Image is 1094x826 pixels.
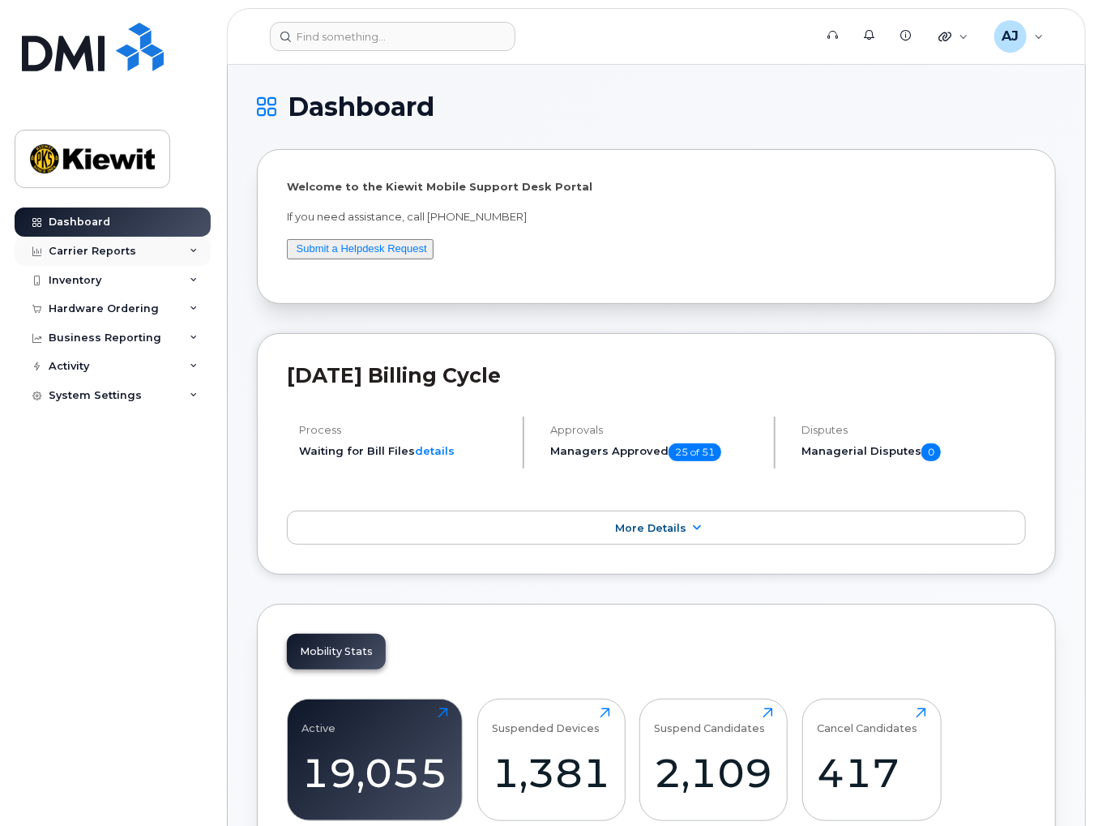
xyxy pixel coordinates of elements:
[288,95,434,119] span: Dashboard
[655,749,773,797] div: 2,109
[299,443,509,459] li: Waiting for Bill Files
[655,708,766,734] div: Suspend Candidates
[817,708,926,811] a: Cancel Candidates417
[550,424,760,436] h4: Approvals
[287,209,1026,225] p: If you need assistance, call [PHONE_NUMBER]
[297,242,427,255] a: Submit a Helpdesk Request
[492,708,610,811] a: Suspended Devices1,381
[550,443,760,461] h5: Managers Approved
[817,708,917,734] div: Cancel Candidates
[801,424,1026,436] h4: Disputes
[299,424,509,436] h4: Process
[801,443,1026,461] h5: Managerial Disputes
[669,443,721,461] span: 25 of 51
[302,708,448,811] a: Active19,055
[302,708,336,734] div: Active
[817,749,926,797] div: 417
[287,239,434,259] button: Submit a Helpdesk Request
[287,363,1026,387] h2: [DATE] Billing Cycle
[415,444,455,457] a: details
[492,708,600,734] div: Suspended Devices
[287,179,1026,195] p: Welcome to the Kiewit Mobile Support Desk Portal
[921,443,941,461] span: 0
[655,708,773,811] a: Suspend Candidates2,109
[492,749,610,797] div: 1,381
[1023,755,1082,814] iframe: Messenger Launcher
[302,749,448,797] div: 19,055
[615,522,686,534] span: More Details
